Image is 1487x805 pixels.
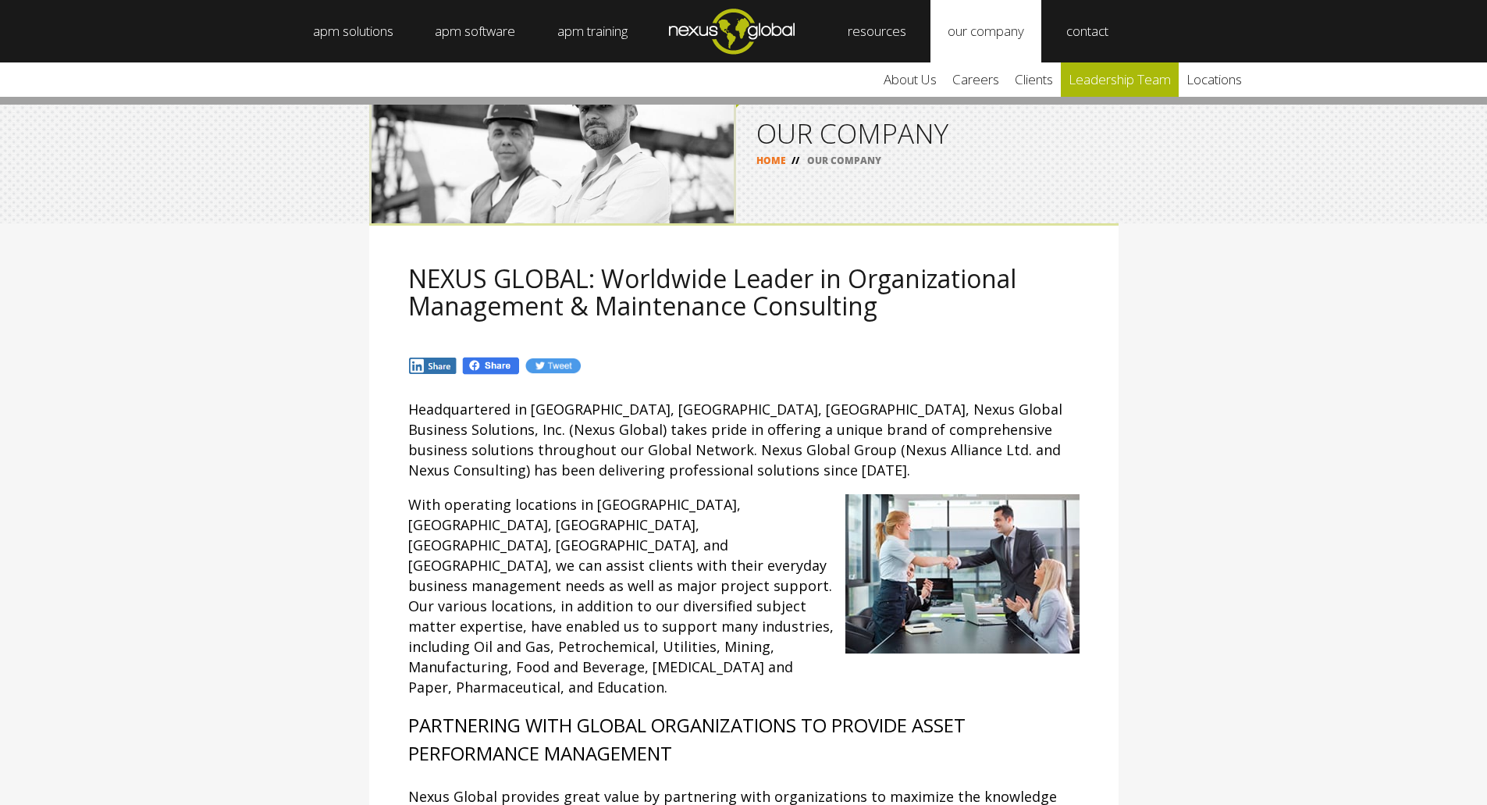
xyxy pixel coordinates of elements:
[1061,62,1179,97] a: leadership team
[1007,62,1061,97] a: clients
[786,154,805,167] span: //
[944,62,1007,97] a: careers
[408,711,1080,768] p: PARTNERING WITH GLOBAL ORGANIZATIONS TO PROVIDE ASSET PERFORMANCE MANAGEMENT
[1179,62,1250,97] a: locations
[845,494,1080,654] img: iStock_000019435510XSmall
[525,357,581,375] img: Tw.jpg
[408,265,1080,319] h2: NEXUS GLOBAL: Worldwide Leader in Organizational Management & Maintenance Consulting
[461,356,521,376] img: Fb.png
[408,495,834,696] span: With operating locations in [GEOGRAPHIC_DATA], [GEOGRAPHIC_DATA], [GEOGRAPHIC_DATA], [GEOGRAPHIC_...
[876,62,944,97] a: about us
[408,357,458,375] img: In.jpg
[408,400,1062,479] span: Headquartered in [GEOGRAPHIC_DATA], [GEOGRAPHIC_DATA], [GEOGRAPHIC_DATA], Nexus Global Business S...
[756,119,1098,147] h1: OUR COMPANY
[756,154,786,167] a: HOME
